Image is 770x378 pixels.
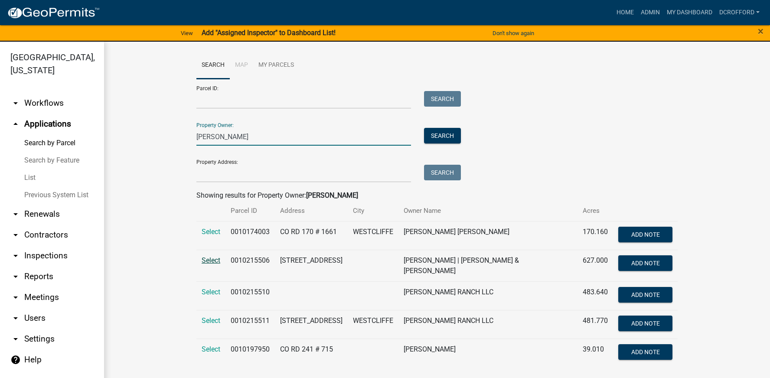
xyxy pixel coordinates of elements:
[225,221,275,250] td: 0010174003
[202,228,220,236] a: Select
[577,281,613,310] td: 483.640
[637,4,663,21] a: Admin
[196,190,678,201] div: Showing results for Property Owner:
[225,339,275,367] td: 0010197950
[202,288,220,296] a: Select
[577,339,613,367] td: 39.010
[10,119,21,129] i: arrow_drop_up
[253,52,299,79] a: My Parcels
[275,250,348,281] td: [STREET_ADDRESS]
[10,271,21,282] i: arrow_drop_down
[631,259,660,266] span: Add Note
[618,316,672,331] button: Add Note
[10,230,21,240] i: arrow_drop_down
[631,348,660,355] span: Add Note
[196,52,230,79] a: Search
[631,291,660,298] span: Add Note
[10,209,21,219] i: arrow_drop_down
[348,201,398,221] th: City
[398,201,577,221] th: Owner Name
[631,231,660,238] span: Add Note
[577,310,613,339] td: 481.770
[202,29,336,37] strong: Add "Assigned Inspector" to Dashboard List!
[306,191,358,199] strong: [PERSON_NAME]
[758,26,763,36] button: Close
[398,250,577,281] td: [PERSON_NAME] | [PERSON_NAME] & [PERSON_NAME]
[10,313,21,323] i: arrow_drop_down
[618,255,672,271] button: Add Note
[225,250,275,281] td: 0010215506
[177,26,196,40] a: View
[348,310,398,339] td: WESTCLIFFE
[225,201,275,221] th: Parcel ID
[631,319,660,326] span: Add Note
[348,221,398,250] td: WESTCLIFFE
[424,128,461,143] button: Search
[202,316,220,325] a: Select
[275,310,348,339] td: [STREET_ADDRESS]
[398,310,577,339] td: [PERSON_NAME] RANCH LLC
[275,339,348,367] td: CO RD 241 # 715
[10,98,21,108] i: arrow_drop_down
[618,227,672,242] button: Add Note
[577,250,613,281] td: 627.000
[424,91,461,107] button: Search
[10,355,21,365] i: help
[202,256,220,264] a: Select
[225,310,275,339] td: 0010215511
[618,287,672,303] button: Add Note
[275,221,348,250] td: CO RD 170 # 1661
[577,201,613,221] th: Acres
[424,165,461,180] button: Search
[398,221,577,250] td: [PERSON_NAME] [PERSON_NAME]
[202,345,220,353] a: Select
[398,339,577,367] td: [PERSON_NAME]
[613,4,637,21] a: Home
[398,281,577,310] td: [PERSON_NAME] RANCH LLC
[716,4,763,21] a: dcrofford
[10,292,21,303] i: arrow_drop_down
[758,25,763,37] span: ×
[225,281,275,310] td: 0010215510
[618,344,672,360] button: Add Note
[10,251,21,261] i: arrow_drop_down
[577,221,613,250] td: 170.160
[275,201,348,221] th: Address
[489,26,538,40] button: Don't show again
[663,4,716,21] a: My Dashboard
[10,334,21,344] i: arrow_drop_down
